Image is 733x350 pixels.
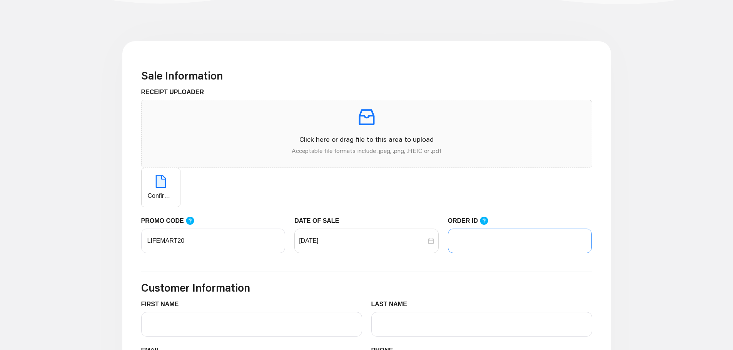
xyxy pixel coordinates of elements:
input: LAST NAME [371,312,592,337]
span: inboxClick here or drag file to this area to uploadAcceptable file formats include .jpeg, .png, .... [142,100,592,168]
input: FIRST NAME [141,312,362,337]
label: RECEIPT UPLOADER [141,88,210,97]
input: DATE OF SALE [299,236,426,245]
h3: Sale Information [141,69,592,82]
label: ORDER ID [448,216,496,226]
label: PROMO CODE [141,216,202,226]
label: DATE OF SALE [294,216,345,226]
p: Acceptable file formats include .jpeg, .png, .HEIC or .pdf [148,146,586,155]
label: FIRST NAME [141,300,185,309]
h3: Customer Information [141,281,592,294]
p: Click here or drag file to this area to upload [148,134,586,144]
label: LAST NAME [371,300,413,309]
span: inbox [356,106,377,128]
